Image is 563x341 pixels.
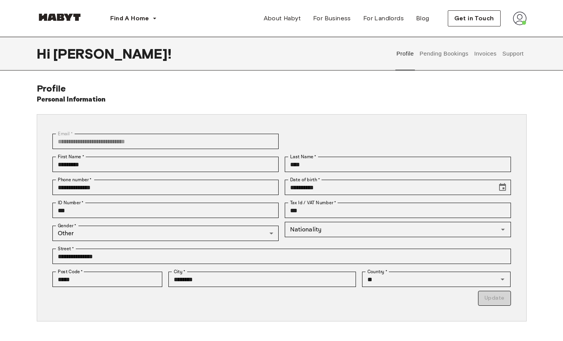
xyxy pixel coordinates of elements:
a: Blog [410,11,436,26]
label: Tax Id / VAT Number [290,199,336,206]
span: Find A Home [110,14,149,23]
label: Post Code [58,268,83,275]
button: Find A Home [104,11,163,26]
span: Blog [416,14,429,23]
label: ID Number [58,199,83,206]
label: Date of birth [290,176,320,183]
label: Email [58,130,73,137]
button: Choose date, selected date is Jan 12, 1999 [495,180,510,195]
button: Open [497,274,508,285]
label: Street [58,245,74,252]
button: Get in Touch [448,10,501,26]
button: Support [501,37,525,70]
a: About Habyt [258,11,307,26]
span: Hi [37,46,53,62]
span: About Habyt [264,14,301,23]
div: user profile tabs [393,37,526,70]
a: For Business [307,11,357,26]
label: Phone number [58,176,92,183]
button: Pending Bookings [419,37,470,70]
div: Other [52,226,279,241]
span: For Landlords [363,14,404,23]
img: avatar [513,11,527,25]
label: Last Name [290,153,317,160]
span: Get in Touch [454,14,494,23]
button: Invoices [473,37,497,70]
button: Profile [395,37,415,70]
span: For Business [313,14,351,23]
label: First Name [58,153,84,160]
h6: Personal Information [37,94,106,105]
span: Profile [37,83,66,94]
img: Habyt [37,13,83,21]
label: City [174,268,186,275]
label: Country [367,268,387,275]
span: [PERSON_NAME] ! [53,46,171,62]
label: Gender [58,222,76,229]
button: Open [498,224,508,235]
div: You can't change your email address at the moment. Please reach out to customer support in case y... [52,134,279,149]
a: For Landlords [357,11,410,26]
